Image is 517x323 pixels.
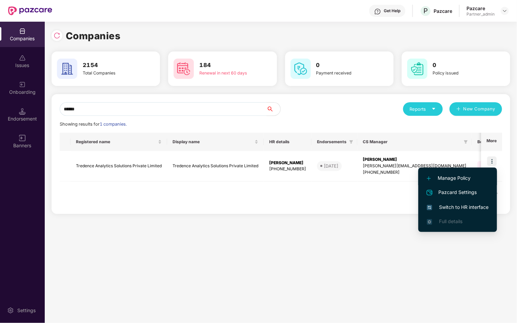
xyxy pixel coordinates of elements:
span: filter [349,140,353,144]
span: Full details [439,218,462,224]
span: filter [464,140,468,144]
span: Display name [173,139,253,145]
h1: Companies [66,28,121,43]
div: Pazcare [466,5,495,12]
img: svg+xml;base64,PHN2ZyBpZD0iSXNzdWVzX2Rpc2FibGVkIiB4bWxucz0iaHR0cDovL3d3dy53My5vcmcvMjAwMC9zdmciIH... [19,55,26,61]
div: Renewal in next 60 days [199,70,254,76]
span: Pazcard Settings [427,189,489,197]
span: plus [456,107,461,112]
div: Settings [15,307,38,314]
div: Get Help [384,8,400,14]
th: HR details [264,133,312,151]
img: svg+xml;base64,PHN2ZyB3aWR0aD0iMTYiIGhlaWdodD0iMTYiIHZpZXdCb3g9IjAgMCAxNiAxNiIgZmlsbD0ibm9uZSIgeG... [19,135,26,142]
button: search [266,102,281,116]
td: Tredence Analytics Solutions Private Limited [71,151,167,181]
img: svg+xml;base64,PHN2ZyB4bWxucz0iaHR0cDovL3d3dy53My5vcmcvMjAwMC9zdmciIHdpZHRoPSI2MCIgaGVpZ2h0PSI2MC... [407,59,427,79]
span: Manage Policy [427,174,489,182]
span: caret-down [432,107,436,111]
button: plusNew Company [450,102,502,116]
img: svg+xml;base64,PHN2ZyB4bWxucz0iaHR0cDovL3d3dy53My5vcmcvMjAwMC9zdmciIHdpZHRoPSIxNi4zNjMiIGhlaWdodD... [427,219,432,224]
img: New Pazcare Logo [8,6,52,15]
img: svg+xml;base64,PHN2ZyB4bWxucz0iaHR0cDovL3d3dy53My5vcmcvMjAwMC9zdmciIHdpZHRoPSI2MCIgaGVpZ2h0PSI2MC... [291,59,311,79]
div: Total Companies [83,70,137,76]
img: svg+xml;base64,PHN2ZyB4bWxucz0iaHR0cDovL3d3dy53My5vcmcvMjAwMC9zdmciIHdpZHRoPSIxNiIgaGVpZ2h0PSIxNi... [427,205,432,210]
div: Reports [410,106,436,112]
span: filter [462,138,469,146]
img: svg+xml;base64,PHN2ZyB3aWR0aD0iMjAiIGhlaWdodD0iMjAiIHZpZXdCb3g9IjAgMCAyMCAyMCIgZmlsbD0ibm9uZSIgeG... [19,81,26,88]
th: Display name [167,133,264,151]
span: filter [348,138,355,146]
span: New Company [463,106,496,112]
h3: 0 [316,61,371,70]
span: Switch to HR interface [427,203,489,211]
th: Registered name [71,133,167,151]
div: [PERSON_NAME] [363,156,466,163]
span: CS Manager [363,139,461,145]
span: search [266,106,280,112]
span: Registered name [76,139,157,145]
img: icon [487,156,497,166]
span: 1 companies. [100,122,127,127]
div: Payment received [316,70,371,76]
span: P [423,7,428,15]
h3: 2154 [83,61,137,70]
div: Policy issued [433,70,488,76]
img: svg+xml;base64,PHN2ZyB4bWxucz0iaHR0cDovL3d3dy53My5vcmcvMjAwMC9zdmciIHdpZHRoPSIxMi4yMDEiIGhlaWdodD... [427,176,431,180]
span: Endorsements [317,139,346,145]
img: svg+xml;base64,PHN2ZyB4bWxucz0iaHR0cDovL3d3dy53My5vcmcvMjAwMC9zdmciIHdpZHRoPSIyNCIgaGVpZ2h0PSIyNC... [425,189,434,197]
img: svg+xml;base64,PHN2ZyBpZD0iRHJvcGRvd24tMzJ4MzIiIHhtbG5zPSJodHRwOi8vd3d3LnczLm9yZy8yMDAwL3N2ZyIgd2... [502,8,508,14]
span: Showing results for [60,122,127,127]
h3: 0 [433,61,488,70]
h3: 184 [199,61,254,70]
div: [PHONE_NUMBER] [363,169,466,176]
img: svg+xml;base64,PHN2ZyBpZD0iSGVscC0zMngzMiIgeG1sbnM9Imh0dHA6Ly93d3cudzMub3JnLzIwMDAvc3ZnIiB3aWR0aD... [374,8,381,15]
img: svg+xml;base64,PHN2ZyB4bWxucz0iaHR0cDovL3d3dy53My5vcmcvMjAwMC9zdmciIHdpZHRoPSI2MCIgaGVpZ2h0PSI2MC... [57,59,77,79]
th: More [481,133,502,151]
div: [PERSON_NAME][EMAIL_ADDRESS][DOMAIN_NAME] [363,163,466,169]
div: Pazcare [434,8,452,14]
div: [PERSON_NAME] [269,160,306,166]
img: svg+xml;base64,PHN2ZyBpZD0iQ29tcGFuaWVzIiB4bWxucz0iaHR0cDovL3d3dy53My5vcmcvMjAwMC9zdmciIHdpZHRoPS... [19,28,26,35]
img: svg+xml;base64,PHN2ZyBpZD0iUmVsb2FkLTMyeDMyIiB4bWxucz0iaHR0cDovL3d3dy53My5vcmcvMjAwMC9zdmciIHdpZH... [54,32,60,39]
img: svg+xml;base64,PHN2ZyB3aWR0aD0iMTQuNSIgaGVpZ2h0PSIxNC41IiB2aWV3Qm94PSIwIDAgMTYgMTYiIGZpbGw9Im5vbm... [19,108,26,115]
div: [PHONE_NUMBER] [269,166,306,172]
td: Tredence Analytics Solutions Private Limited [167,151,264,181]
img: svg+xml;base64,PHN2ZyB4bWxucz0iaHR0cDovL3d3dy53My5vcmcvMjAwMC9zdmciIHdpZHRoPSI2MCIgaGVpZ2h0PSI2MC... [174,59,194,79]
div: Partner_admin [466,12,495,17]
img: svg+xml;base64,PHN2ZyBpZD0iU2V0dGluZy0yMHgyMCIgeG1sbnM9Imh0dHA6Ly93d3cudzMub3JnLzIwMDAvc3ZnIiB3aW... [7,307,14,314]
div: [DATE] [324,163,338,169]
